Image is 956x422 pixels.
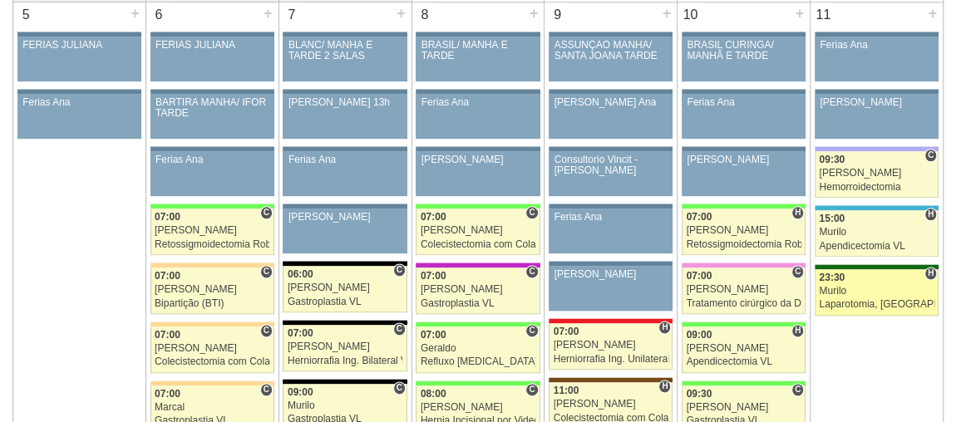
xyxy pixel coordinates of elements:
div: + [925,2,939,24]
span: 07:00 [155,211,180,223]
span: Consultório [791,265,804,278]
span: 07:00 [421,211,446,223]
div: [PERSON_NAME] [687,155,801,165]
div: Key: Aviso [815,32,939,37]
div: Key: Maria Braido [416,263,540,267]
div: Key: Brasil [682,204,806,209]
div: [PERSON_NAME] [288,282,402,293]
span: 07:00 [554,326,579,337]
div: Ferias Ana [687,97,801,108]
span: Hospital [924,267,937,280]
div: Key: Aviso [682,32,806,37]
div: Key: Aviso [17,89,141,94]
div: [PERSON_NAME] [155,225,269,236]
div: FERIAS JULIANA [22,40,136,51]
a: Ferias Ana [17,94,141,139]
div: + [394,2,408,24]
span: Hospital [658,380,671,393]
div: Herniorrafia Ing. Bilateral VL [288,356,402,366]
span: 07:00 [686,211,712,223]
span: 06:00 [288,268,313,280]
span: 15:00 [819,213,845,224]
div: BARTIRA MANHÃ/ IFOR TARDE [155,97,269,119]
span: Consultório [260,324,273,337]
div: [PERSON_NAME] [686,284,801,295]
span: Consultório [260,265,273,278]
a: C 06:00 [PERSON_NAME] Gastroplastia VL [283,266,407,312]
div: 8 [412,2,437,27]
a: H 09:00 [PERSON_NAME] Apendicectomia VL [682,326,806,373]
a: [PERSON_NAME] [283,209,407,253]
div: [PERSON_NAME] [421,402,535,413]
span: Hospital [791,206,804,219]
div: Key: Bartira [150,380,274,385]
div: Gastroplastia VL [421,298,535,309]
div: Ferias Ana [554,212,668,223]
div: Retossigmoidectomia Robótica [155,239,269,250]
div: [PERSON_NAME] [155,284,269,295]
div: Herniorrafia Ing. Unilateral VL [554,354,668,365]
div: [PERSON_NAME] Ana [554,97,668,108]
div: Key: Aviso [416,146,540,151]
div: Key: Assunção [549,318,673,323]
a: H 07:00 [PERSON_NAME] Herniorrafia Ing. Unilateral VL [549,323,673,370]
a: C 07:00 [PERSON_NAME] Tratamento cirúrgico da Diástase do reto abdomem [682,267,806,314]
a: Consultorio Vincit - [PERSON_NAME] [549,151,673,196]
a: [PERSON_NAME] [815,94,939,139]
div: Laparotomia, [GEOGRAPHIC_DATA], Drenagem, Bridas [819,299,934,310]
span: 09:00 [288,386,313,398]
div: [PERSON_NAME] [820,97,934,108]
div: [PERSON_NAME] [421,284,535,295]
a: C 07:00 [PERSON_NAME] Colecistectomia com Colangiografia VL [416,209,540,255]
span: 07:00 [421,270,446,282]
span: Consultório [525,324,538,337]
a: C 07:00 [PERSON_NAME] Gastroplastia VL [416,267,540,314]
div: 11 [811,2,835,27]
a: BRASIL CURINGA/ MANHÃ E TARDE [682,37,806,81]
div: Key: Aviso [150,146,274,151]
span: Consultório [525,383,538,396]
a: Ferias Ana [416,94,540,139]
span: 07:00 [155,329,180,341]
a: [PERSON_NAME] Ana [549,94,673,139]
div: + [527,2,541,24]
a: BARTIRA MANHÃ/ IFOR TARDE [150,94,274,139]
div: Gastroplastia VL [288,297,402,307]
div: 7 [279,2,304,27]
div: [PERSON_NAME] [421,155,535,165]
a: Ferias Ana [150,151,274,196]
a: [PERSON_NAME] 13h [283,94,407,139]
div: Key: Brasil [682,380,806,385]
span: 07:00 [421,329,446,341]
div: [PERSON_NAME] 13h [288,97,402,108]
div: Key: Aviso [283,89,407,94]
div: Key: Bartira [150,263,274,267]
span: Consultório [525,206,538,219]
span: Consultório [791,383,804,396]
div: [PERSON_NAME] [686,402,801,413]
div: Key: Albert Einstein [682,263,806,267]
a: Ferias Ana [549,209,673,253]
a: [PERSON_NAME] [682,151,806,196]
span: Consultório [393,381,406,395]
div: [PERSON_NAME] [288,212,402,223]
div: 10 [678,2,702,27]
div: Key: Brasil [150,204,274,209]
span: 07:00 [686,270,712,282]
span: Consultório [260,383,273,396]
div: BRASIL CURINGA/ MANHÃ E TARDE [687,40,801,61]
div: Key: Aviso [682,89,806,94]
a: C 09:30 [PERSON_NAME] Hemorroidectomia [815,151,939,198]
span: Consultório [393,322,406,336]
div: ASSUNÇÃO MANHÃ/ SANTA JOANA TARDE [554,40,668,61]
span: 23:30 [819,272,845,283]
a: Ferias Ana [682,94,806,139]
span: 07:00 [155,270,180,282]
div: Key: Aviso [549,204,673,209]
div: Key: Aviso [283,146,407,151]
div: [PERSON_NAME] [288,341,402,352]
div: Ferias Ana [288,155,402,165]
div: Key: Aviso [549,261,673,266]
div: Key: Aviso [682,146,806,151]
div: Key: Brasil [416,204,540,209]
